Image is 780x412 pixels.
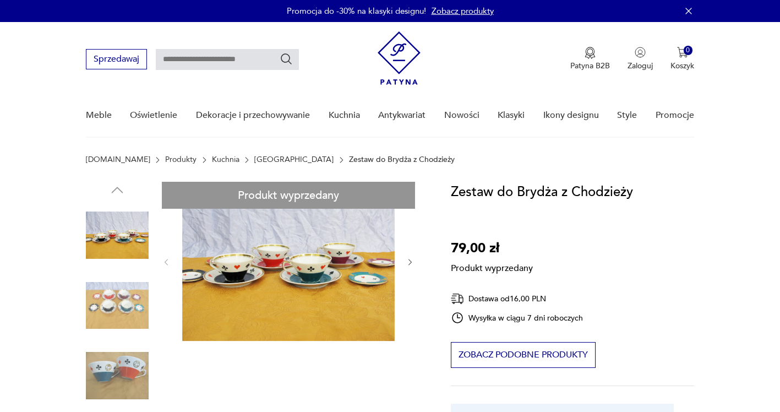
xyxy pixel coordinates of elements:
a: Style [617,94,637,137]
a: Kuchnia [212,155,239,164]
a: [GEOGRAPHIC_DATA] [254,155,334,164]
h1: Zestaw do Brydża z Chodzieży [451,182,633,203]
a: Meble [86,94,112,137]
p: 79,00 zł [451,238,533,259]
p: Koszyk [670,61,694,71]
p: Promocja do -30% na klasyki designu! [287,6,426,17]
div: 0 [684,46,693,55]
button: Zaloguj [628,47,653,71]
a: Antykwariat [378,94,426,137]
button: Szukaj [280,52,293,66]
a: Sprzedawaj [86,56,147,64]
p: Zestaw do Brydża z Chodzieży [349,155,455,164]
a: Oświetlenie [130,94,177,137]
img: Ikonka użytkownika [635,47,646,58]
button: Sprzedawaj [86,49,147,69]
button: Patyna B2B [570,47,610,71]
div: Wysyłka w ciągu 7 dni roboczych [451,311,583,324]
a: Kuchnia [329,94,360,137]
p: Patyna B2B [570,61,610,71]
button: 0Koszyk [670,47,694,71]
button: Zobacz podobne produkty [451,342,596,368]
p: Zaloguj [628,61,653,71]
p: Produkt wyprzedany [451,259,533,274]
a: [DOMAIN_NAME] [86,155,150,164]
a: Promocje [656,94,694,137]
img: Ikona dostawy [451,292,464,306]
img: Patyna - sklep z meblami i dekoracjami vintage [378,31,421,85]
a: Klasyki [498,94,525,137]
a: Ikona medaluPatyna B2B [570,47,610,71]
a: Dekoracje i przechowywanie [196,94,310,137]
img: Ikona medalu [585,47,596,59]
img: Ikona koszyka [677,47,688,58]
a: Ikony designu [543,94,599,137]
a: Nowości [444,94,479,137]
a: Zobacz produkty [432,6,494,17]
div: Dostawa od 16,00 PLN [451,292,583,306]
a: Produkty [165,155,197,164]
